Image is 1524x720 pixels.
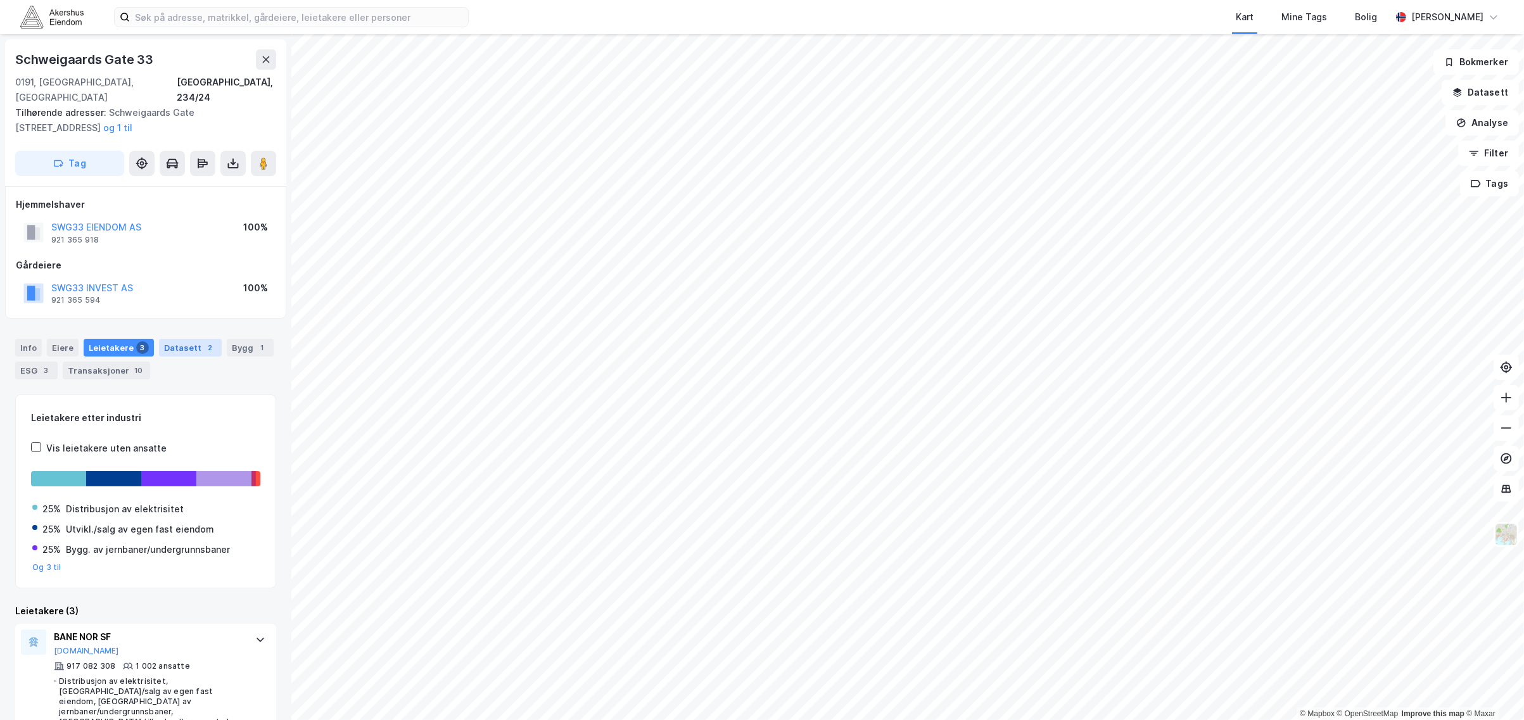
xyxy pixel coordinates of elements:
img: Z [1494,522,1518,546]
div: Leietakere (3) [15,603,276,619]
a: Mapbox [1300,709,1335,718]
div: Leietakere etter industri [31,410,260,426]
button: Filter [1458,141,1519,166]
div: 1 002 ansatte [136,661,190,671]
div: 100% [243,220,268,235]
div: Mine Tags [1281,9,1327,25]
div: 25% [42,542,61,557]
div: Hjemmelshaver [16,197,276,212]
div: 1 [256,341,269,354]
div: ESG [15,362,58,379]
div: Bygg. av jernbaner/undergrunnsbaner [66,542,230,557]
div: Kontrollprogram for chat [1461,659,1524,720]
div: 3 [40,364,53,377]
div: Gårdeiere [16,258,276,273]
button: Tags [1460,171,1519,196]
div: Kart [1236,9,1254,25]
button: [DOMAIN_NAME] [54,646,119,656]
div: 10 [132,364,145,377]
div: Bygg [227,339,274,357]
div: 921 365 918 [51,235,99,245]
div: Utvikl./salg av egen fast eiendom [66,522,214,537]
div: Schweigaards Gate [STREET_ADDRESS] [15,105,266,136]
iframe: Chat Widget [1461,659,1524,720]
div: [PERSON_NAME] [1411,9,1483,25]
div: 0191, [GEOGRAPHIC_DATA], [GEOGRAPHIC_DATA] [15,75,177,105]
div: 25% [42,522,61,537]
div: 2 [204,341,217,354]
div: Transaksjoner [63,362,150,379]
button: Datasett [1442,80,1519,105]
div: Eiere [47,339,79,357]
button: Tag [15,151,124,176]
div: Vis leietakere uten ansatte [46,441,167,456]
div: 921 365 594 [51,295,101,305]
div: Leietakere [84,339,154,357]
div: 100% [243,281,268,296]
div: Schweigaards Gate 33 [15,49,156,70]
a: OpenStreetMap [1337,709,1399,718]
button: Og 3 til [32,562,61,572]
div: 917 082 308 [67,661,115,671]
div: BANE NOR SF [54,629,243,645]
input: Søk på adresse, matrikkel, gårdeiere, leietakere eller personer [130,8,468,27]
button: Analyse [1445,110,1519,136]
img: akershus-eiendom-logo.9091f326c980b4bce74ccdd9f866810c.svg [20,6,84,28]
div: Info [15,339,42,357]
a: Improve this map [1402,709,1464,718]
span: Tilhørende adresser: [15,107,109,118]
button: Bokmerker [1433,49,1519,75]
div: Distribusjon av elektrisitet [66,502,184,517]
div: 3 [136,341,149,354]
div: Bolig [1355,9,1377,25]
div: [GEOGRAPHIC_DATA], 234/24 [177,75,276,105]
div: 25% [42,502,61,517]
div: Datasett [159,339,222,357]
